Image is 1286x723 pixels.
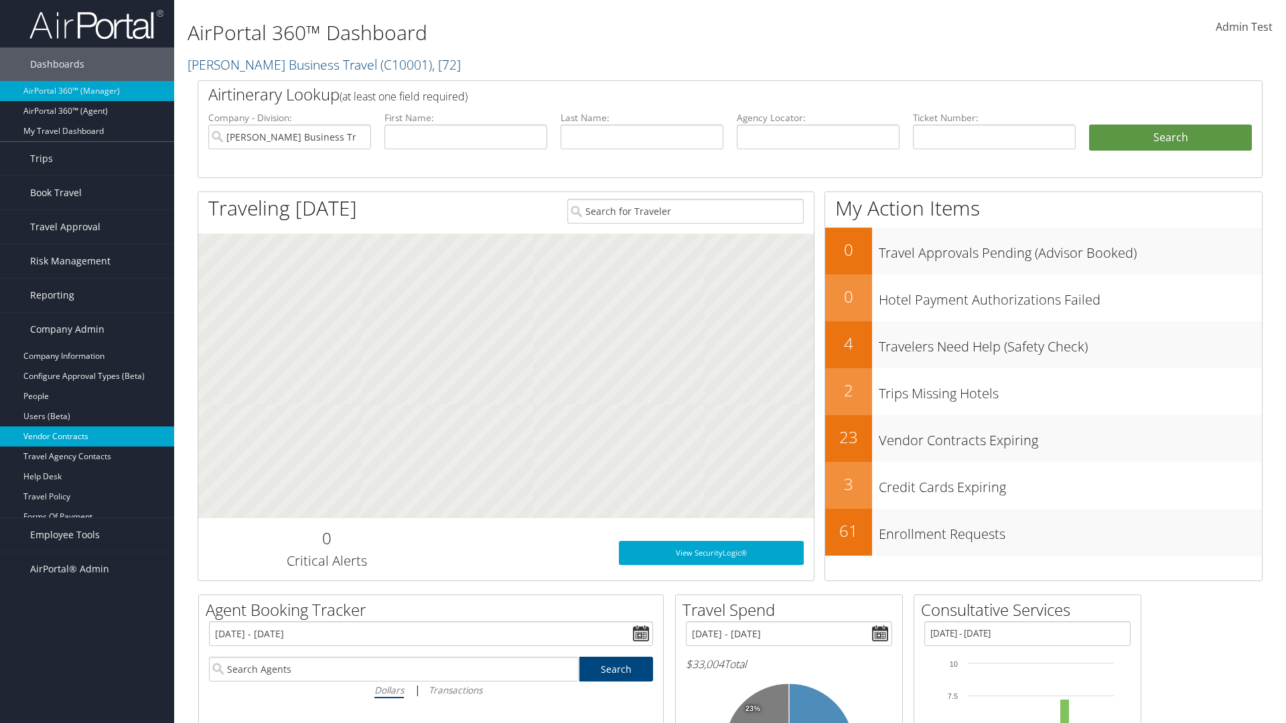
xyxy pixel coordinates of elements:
[825,194,1262,222] h1: My Action Items
[29,9,163,40] img: airportal-logo.png
[567,199,804,224] input: Search for Traveler
[825,285,872,308] h2: 0
[825,368,1262,415] a: 2Trips Missing Hotels
[913,111,1076,125] label: Ticket Number:
[429,684,482,696] i: Transactions
[30,48,84,81] span: Dashboards
[879,331,1262,356] h3: Travelers Need Help (Safety Check)
[1216,19,1273,34] span: Admin Test
[188,19,911,47] h1: AirPortal 360™ Dashboard
[825,462,1262,509] a: 3Credit Cards Expiring
[579,657,654,681] a: Search
[825,238,872,261] h2: 0
[384,111,547,125] label: First Name:
[30,244,111,278] span: Risk Management
[208,83,1163,106] h2: Airtinerary Lookup
[30,518,100,552] span: Employee Tools
[686,657,892,671] h6: Total
[825,415,1262,462] a: 23Vendor Contracts Expiring
[30,142,53,175] span: Trips
[950,660,958,668] tspan: 10
[825,332,872,355] h2: 4
[879,424,1262,450] h3: Vendor Contracts Expiring
[879,378,1262,403] h3: Trips Missing Hotels
[825,509,1262,556] a: 61Enrollment Requests
[825,274,1262,321] a: 0Hotel Payment Authorizations Failed
[879,471,1262,497] h3: Credit Cards Expiring
[825,379,872,402] h2: 2
[1216,7,1273,48] a: Admin Test
[825,426,872,449] h2: 23
[30,210,100,244] span: Travel Approval
[188,56,461,74] a: [PERSON_NAME] Business Travel
[432,56,461,74] span: , [ 72 ]
[737,111,900,125] label: Agency Locator:
[380,56,432,74] span: ( C10001 )
[374,684,404,696] i: Dollars
[208,552,445,570] h3: Critical Alerts
[340,89,468,104] span: (at least one field required)
[30,313,104,346] span: Company Admin
[686,657,724,671] span: $33,004
[209,681,653,698] div: |
[209,657,579,681] input: Search Agents
[879,518,1262,544] h3: Enrollment Requests
[208,111,371,125] label: Company - Division:
[208,527,445,550] h2: 0
[30,552,109,586] span: AirPortal® Admin
[208,194,357,222] h1: Traveling [DATE]
[745,705,760,713] tspan: 23%
[879,284,1262,309] h3: Hotel Payment Authorizations Failed
[825,321,1262,368] a: 4Travelers Need Help (Safety Check)
[825,228,1262,274] a: 0Travel Approvals Pending (Advisor Booked)
[1089,125,1252,151] button: Search
[30,278,74,312] span: Reporting
[921,598,1141,621] h2: Consultative Services
[825,519,872,542] h2: 61
[879,237,1262,262] h3: Travel Approvals Pending (Advisor Booked)
[948,692,958,700] tspan: 7.5
[825,473,872,495] h2: 3
[683,598,902,621] h2: Travel Spend
[30,176,82,210] span: Book Travel
[619,541,804,565] a: View SecurityLogic®
[206,598,663,621] h2: Agent Booking Tracker
[561,111,723,125] label: Last Name:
